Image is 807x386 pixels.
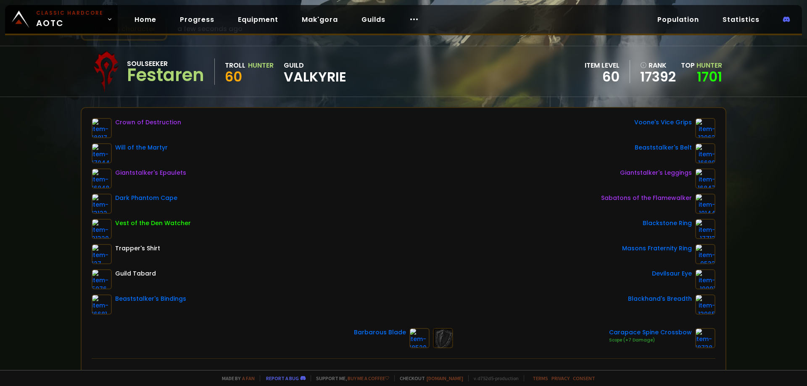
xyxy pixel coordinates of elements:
a: Consent [573,375,595,381]
div: Dark Phantom Cape [115,194,177,202]
span: Made by [217,375,255,381]
img: item-16848 [92,168,112,189]
div: Trapper's Shirt [115,244,160,253]
img: item-17044 [92,143,112,163]
img: item-16680 [695,143,715,163]
div: Giantstalker's Epaulets [115,168,186,177]
div: Guild Tabard [115,269,156,278]
span: Checkout [394,375,463,381]
img: item-13122 [92,194,112,214]
div: 618 [539,369,549,379]
img: item-19144 [695,194,715,214]
span: AOTC [36,9,103,29]
span: Hunter [696,60,722,70]
div: Will of the Martyr [115,143,168,152]
div: 3028 [688,369,705,379]
div: Soulseeker [127,58,204,69]
a: Mak'gora [295,11,345,28]
div: Stamina [258,369,287,379]
div: Attack Power [414,369,459,379]
div: Devilsaur Eye [652,269,692,278]
div: Scope (+7 Damage) [609,337,692,344]
div: rank [640,60,676,71]
img: item-16847 [695,168,715,189]
div: Giantstalker's Leggings [620,168,692,177]
span: Support me, [311,375,389,381]
div: Barbarous Blade [354,328,406,337]
a: Classic HardcoreAOTC [5,5,118,34]
small: Classic Hardcore [36,9,103,17]
div: 231 [383,369,393,379]
div: Festaren [127,69,204,81]
div: Beaststalker's Belt [635,143,692,152]
img: item-127 [92,244,112,264]
a: Report a bug [266,375,299,381]
div: Blackhand's Breadth [628,294,692,303]
div: Sabatons of the Flamewalker [601,194,692,202]
div: guild [284,60,346,83]
a: Terms [533,375,548,381]
a: 1701 [697,67,722,86]
div: Voone's Vice Grips [634,118,692,127]
img: item-13965 [695,294,715,315]
div: Crown of Destruction [115,118,181,127]
div: Troll [225,60,245,71]
a: Progress [173,11,221,28]
div: Masons Fraternity Ring [622,244,692,253]
div: Health [102,369,124,379]
img: item-9533 [695,244,715,264]
img: item-18817 [92,118,112,138]
div: Hunter [248,60,274,71]
div: Blackstone Ring [643,219,692,228]
a: Guilds [355,11,392,28]
div: Top [681,60,722,71]
a: Population [651,11,706,28]
span: v. d752d5 - production [468,375,519,381]
a: [DOMAIN_NAME] [427,375,463,381]
img: item-16681 [92,294,112,315]
img: item-18520 [409,328,430,348]
img: item-13963 [695,118,715,138]
a: 17392 [640,71,676,83]
div: Armor [570,369,591,379]
a: a fan [242,375,255,381]
div: Vest of the Den Watcher [115,219,191,228]
a: Privacy [551,375,570,381]
div: item level [585,60,620,71]
img: item-5976 [92,269,112,289]
img: item-21320 [92,219,112,239]
div: 3597 [221,369,237,379]
span: 60 [225,67,242,86]
span: Valkyrie [284,71,346,83]
div: Carapace Spine Crossbow [609,328,692,337]
img: item-18738 [695,328,715,348]
img: item-19991 [695,269,715,289]
img: item-17713 [695,219,715,239]
div: Beaststalker's Bindings [115,294,186,303]
a: Equipment [231,11,285,28]
a: Home [128,11,163,28]
a: Statistics [716,11,766,28]
a: Buy me a coffee [348,375,389,381]
div: 60 [585,71,620,83]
